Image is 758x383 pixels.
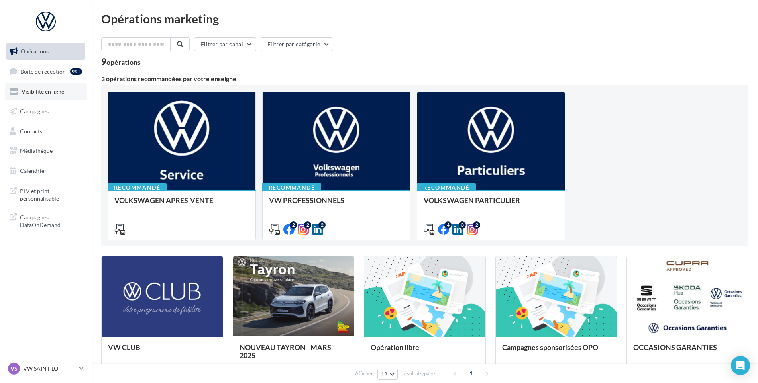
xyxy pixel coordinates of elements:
div: Recommandé [262,183,321,192]
span: VW PROFESSIONNELS [269,196,344,205]
div: Recommandé [417,183,476,192]
span: Campagnes sponsorisées OPO [502,343,598,352]
div: 2 [473,221,480,229]
div: Open Intercom Messenger [731,356,750,375]
span: OCCASIONS GARANTIES [633,343,717,352]
div: 4 [444,221,452,229]
a: Campagnes DataOnDemand [5,209,87,232]
a: PLV et print personnalisable [5,182,87,206]
span: Calendrier [20,167,47,174]
div: Recommandé [108,183,167,192]
div: 2 [318,221,326,229]
button: 12 [377,369,398,380]
a: Contacts [5,123,87,140]
span: Afficher [355,370,373,377]
a: Campagnes [5,103,87,120]
span: VOLKSWAGEN APRES-VENTE [114,196,213,205]
span: VS [10,365,18,373]
span: VOLKSWAGEN PARTICULIER [424,196,520,205]
span: PLV et print personnalisable [20,186,82,203]
span: Médiathèque [20,147,53,154]
span: VW CLUB [108,343,140,352]
p: VW SAINT-LO [23,365,76,373]
a: Boîte de réception99+ [5,63,87,80]
span: Contacts [20,127,42,134]
span: 1 [465,367,477,380]
span: Visibilité en ligne [22,88,64,95]
a: Calendrier [5,162,87,179]
div: 9 [101,57,141,66]
span: Boîte de réception [20,68,66,74]
span: Campagnes [20,108,49,115]
span: Opération libre [371,343,419,352]
div: 2 [290,221,297,229]
span: Opérations [21,48,49,55]
a: VS VW SAINT-LO [6,361,85,376]
a: Opérations [5,43,87,60]
div: 3 [459,221,466,229]
button: Filtrer par canal [194,37,256,51]
span: résultats/page [402,370,435,377]
span: NOUVEAU TAYRON - MARS 2025 [240,343,331,360]
div: 2 [304,221,311,229]
a: Visibilité en ligne [5,83,87,100]
span: 12 [381,371,388,377]
div: Opérations marketing [101,13,748,25]
a: Médiathèque [5,143,87,159]
div: 3 opérations recommandées par votre enseigne [101,76,748,82]
span: Campagnes DataOnDemand [20,212,82,229]
div: 99+ [70,68,82,75]
div: opérations [106,59,141,66]
button: Filtrer par catégorie [261,37,333,51]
